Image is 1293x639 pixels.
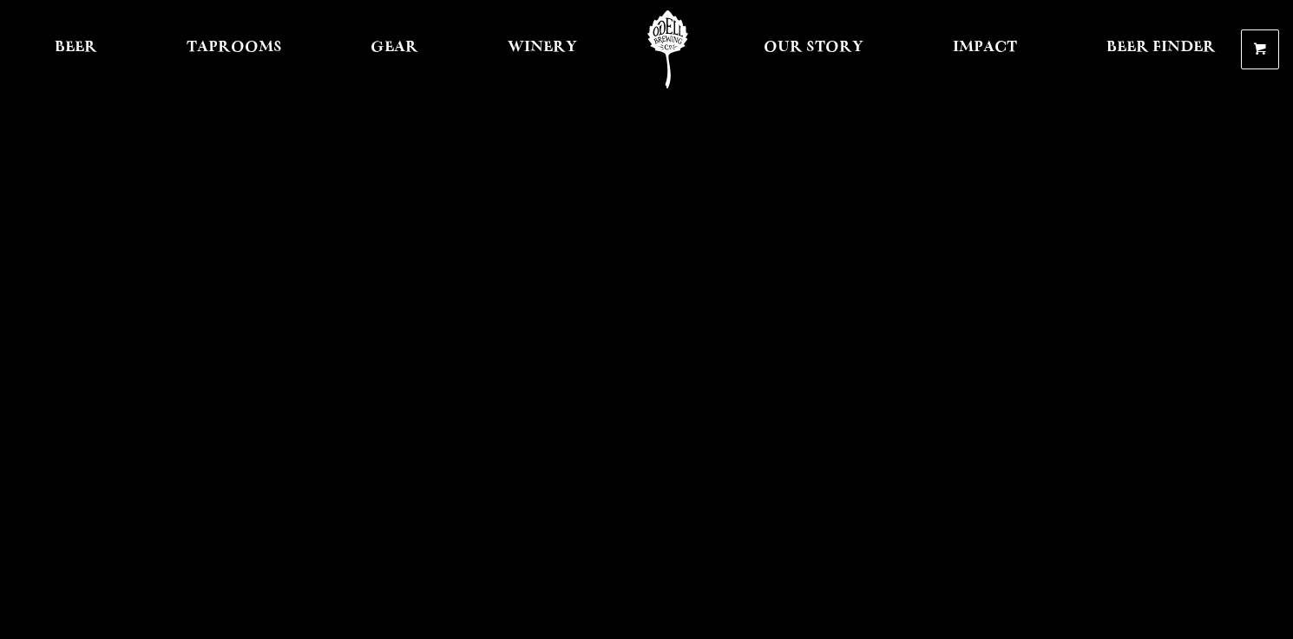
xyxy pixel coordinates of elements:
[508,41,577,55] span: Winery
[942,10,1028,88] a: Impact
[55,41,97,55] span: Beer
[953,41,1017,55] span: Impact
[175,10,293,88] a: Taprooms
[1106,41,1216,55] span: Beer Finder
[496,10,588,88] a: Winery
[187,41,282,55] span: Taprooms
[752,10,875,88] a: Our Story
[371,41,418,55] span: Gear
[359,10,430,88] a: Gear
[43,10,108,88] a: Beer
[1095,10,1227,88] a: Beer Finder
[635,10,700,88] a: Odell Home
[764,41,863,55] span: Our Story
